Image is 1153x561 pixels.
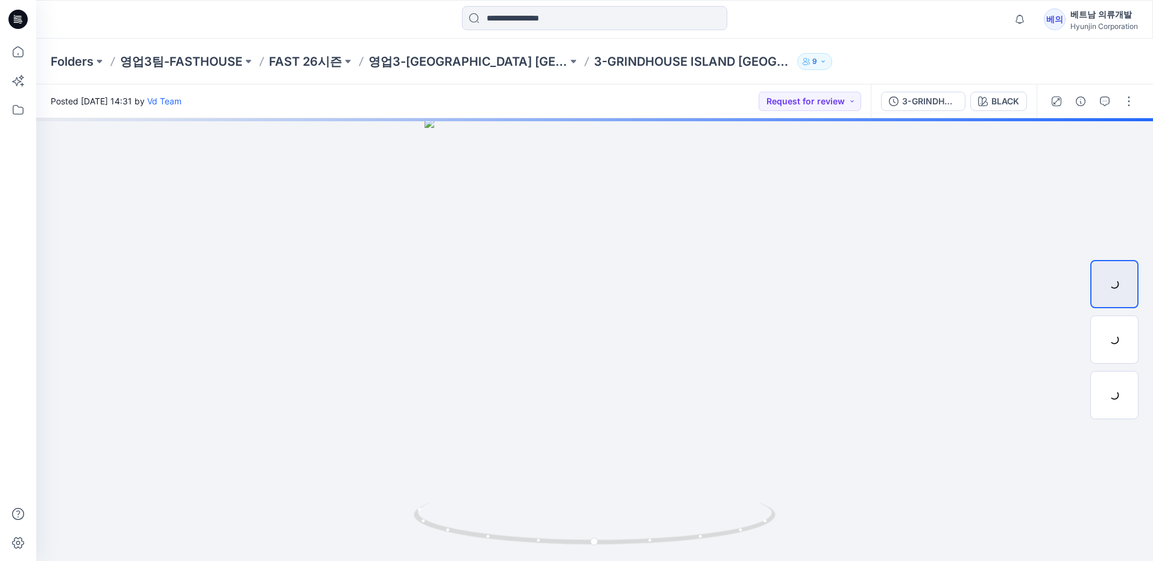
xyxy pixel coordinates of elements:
div: BLACK [991,95,1019,108]
a: 영업3팀-FASTHOUSE [120,53,242,70]
p: 9 [812,55,817,68]
button: Details [1071,92,1090,111]
a: Vd Team [147,96,182,106]
button: 9 [797,53,832,70]
div: 베의 [1044,8,1066,30]
div: 3-GRINDHOUSE ISLAND [GEOGRAPHIC_DATA] [902,95,958,108]
a: FAST 26시즌 [269,53,342,70]
div: Hyunjin Corporation [1070,22,1138,31]
button: BLACK [970,92,1027,111]
span: Posted [DATE] 14:31 by [51,95,182,107]
a: 영업3-[GEOGRAPHIC_DATA] [GEOGRAPHIC_DATA] [368,53,567,70]
a: Folders [51,53,93,70]
button: 3-GRINDHOUSE ISLAND [GEOGRAPHIC_DATA] [881,92,965,111]
p: 3-GRINDHOUSE ISLAND [GEOGRAPHIC_DATA] [594,53,793,70]
div: 베트남 의류개발 [1070,7,1138,22]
